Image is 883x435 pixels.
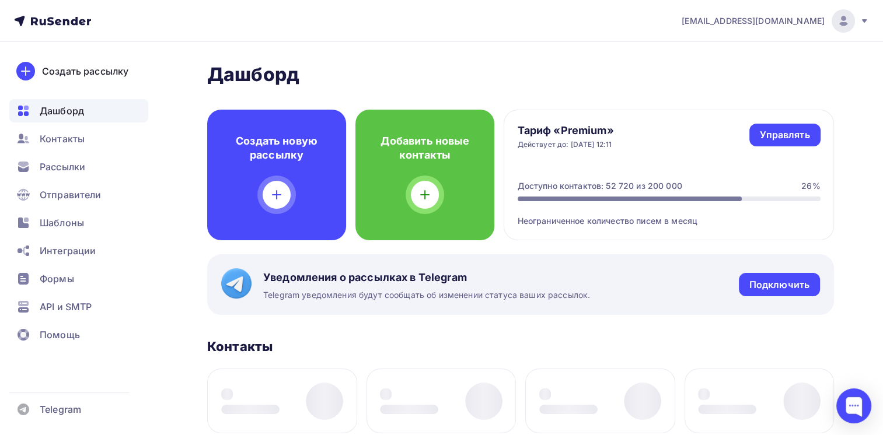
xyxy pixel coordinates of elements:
h4: Тариф «Premium» [518,124,614,138]
span: Telegram [40,402,81,416]
div: Неограниченное количество писем в месяц [518,201,821,227]
span: Рассылки [40,160,85,174]
span: Интеграции [40,244,96,258]
span: Шаблоны [40,216,84,230]
h3: Контакты [207,338,273,355]
span: Дашборд [40,104,84,118]
a: Контакты [9,127,148,150]
a: Отправители [9,183,148,206]
h4: Создать новую рассылку [226,134,327,162]
span: API и SMTP [40,300,92,314]
div: 26% [801,180,820,192]
span: Отправители [40,188,102,202]
div: Управлять [760,128,809,142]
a: Дашборд [9,99,148,122]
span: Формы [40,272,74,286]
a: Формы [9,267,148,290]
div: Действует до: [DATE] 12:11 [518,140,614,149]
a: Шаблоны [9,211,148,234]
span: Telegram уведомления будут сообщать об изменении статуса ваших рассылок. [263,289,590,301]
div: Доступно контактов: 52 720 из 200 000 [518,180,682,192]
h4: Добавить новые контакты [374,134,476,162]
div: Создать рассылку [42,64,128,78]
div: Подключить [749,278,809,292]
h2: Дашборд [207,63,834,86]
a: [EMAIL_ADDRESS][DOMAIN_NAME] [682,9,869,33]
span: Контакты [40,132,85,146]
span: Помощь [40,328,80,342]
span: Уведомления о рассылках в Telegram [263,271,590,285]
span: [EMAIL_ADDRESS][DOMAIN_NAME] [682,15,825,27]
a: Рассылки [9,155,148,178]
